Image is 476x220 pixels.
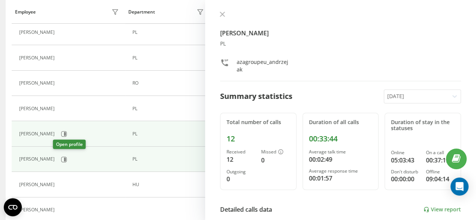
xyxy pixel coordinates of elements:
div: On a call [426,150,455,155]
div: Offline [426,169,455,174]
div: PL [132,131,206,137]
div: Employee [15,9,36,15]
div: 00:01:57 [309,174,373,183]
button: Open CMP widget [4,198,22,216]
div: [PERSON_NAME] [19,131,56,137]
div: 12 [227,155,255,164]
div: [PERSON_NAME] [19,182,56,187]
div: [PERSON_NAME] [19,156,56,162]
div: Department [128,9,155,15]
div: PL [132,55,206,61]
div: 00:00:00 [391,174,420,184]
div: 09:04:14 [426,174,455,184]
div: 00:02:49 [309,155,373,164]
div: Received [227,149,255,155]
div: PL [132,156,206,162]
div: Online [391,150,420,155]
div: Missed [261,149,290,155]
div: Open Intercom Messenger [450,178,468,196]
div: RO [132,80,206,86]
div: Total number of calls [227,119,290,126]
div: azagroupeu_andrzejak [237,58,290,73]
a: View report [423,206,461,213]
div: Detailed calls data [220,205,272,214]
div: Duration of stay in the statuses [391,119,455,132]
div: Duration of all calls [309,119,373,126]
div: HU [132,182,206,187]
div: 00:33:44 [309,134,373,143]
div: Outgoing [227,169,255,174]
div: [PERSON_NAME] [19,30,56,35]
div: Summary statistics [220,91,292,102]
div: PL [132,106,206,111]
div: 12 [227,134,290,143]
div: 00:37:19 [426,156,455,165]
div: [PERSON_NAME] [19,207,56,212]
div: Don't disturb [391,169,420,174]
div: Open profile [53,140,86,149]
div: 0 [261,156,290,165]
div: 0 [227,174,255,184]
div: Average response time [309,168,373,174]
div: 05:03:43 [391,156,420,165]
div: PL [132,30,206,35]
div: PL [220,41,461,47]
div: [PERSON_NAME] [19,80,56,86]
div: [PERSON_NAME] [19,106,56,111]
h4: [PERSON_NAME] [220,29,461,38]
div: Average talk time [309,149,373,155]
div: [PERSON_NAME] [19,55,56,61]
